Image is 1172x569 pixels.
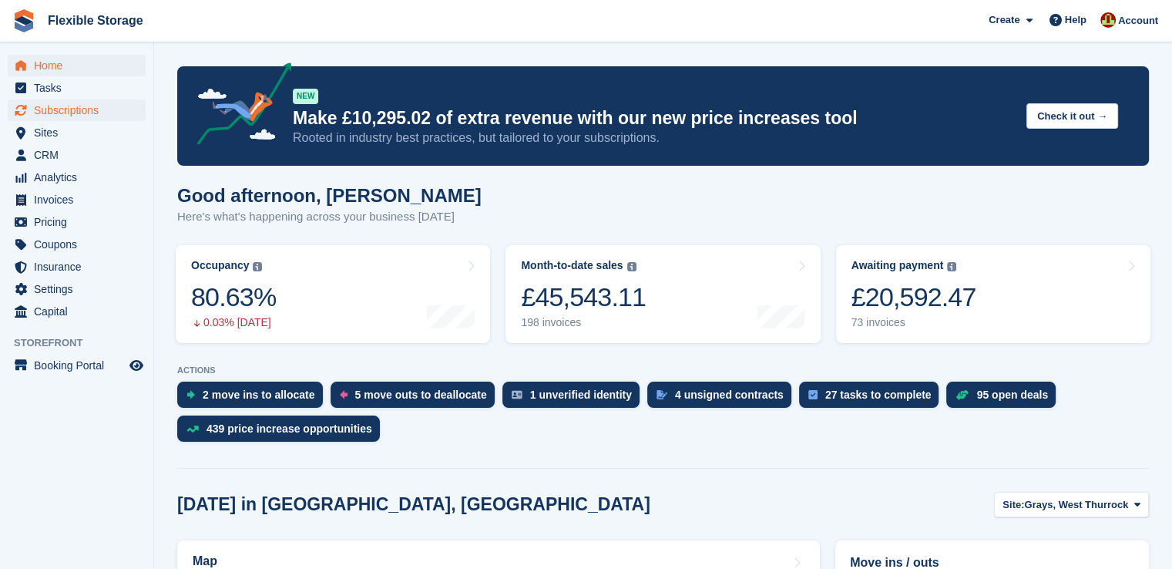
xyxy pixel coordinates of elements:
span: Subscriptions [34,99,126,121]
span: Grays, West Thurrock [1024,497,1128,513]
a: 439 price increase opportunities [177,416,388,449]
img: task-75834270c22a3079a89374b754ae025e5fb1db73e45f91037f5363f120a921f8.svg [808,390,818,399]
div: Month-to-date sales [521,259,623,272]
h1: Good afternoon, [PERSON_NAME] [177,185,482,206]
span: Site: [1002,497,1024,513]
div: 4 unsigned contracts [675,389,784,401]
span: Help [1065,12,1086,28]
a: menu [8,211,146,233]
span: Tasks [34,77,126,99]
span: Pricing [34,211,126,233]
span: Insurance [34,256,126,278]
div: 5 move outs to deallocate [355,389,487,401]
a: menu [8,355,146,376]
div: NEW [293,89,318,104]
img: price_increase_opportunities-93ffe204e8149a01c8c9dc8f82e8f89637d9d84a8eef4429ea346261dce0b2c0.svg [186,426,199,433]
span: Home [34,55,126,76]
img: stora-icon-8386f47178a22dfd0bd8f6a31ec36ba5ce8667c1dd55bd0f319d3a0aa187defe.svg [12,9,35,32]
img: icon-info-grey-7440780725fd019a000dd9b08b2336e03edf1995a4989e88bcd33f0948082b44.svg [627,262,636,271]
a: 1 unverified identity [502,382,647,416]
h2: Map [193,554,217,568]
a: menu [8,77,146,99]
img: David Jones [1100,12,1116,28]
span: Account [1118,13,1158,29]
a: menu [8,256,146,278]
p: Rooted in industry best practices, but tailored to your subscriptions. [293,130,1014,146]
span: Sites [34,122,126,143]
div: 0.03% [DATE] [191,316,276,329]
span: Invoices [34,189,126,210]
img: move_outs_to_deallocate_icon-f764333ba52eb49d3ac5e1228854f67142a1ed5810a6f6cc68b1a99e826820c5.svg [340,390,348,399]
a: Flexible Storage [42,8,149,33]
div: 27 tasks to complete [825,389,932,401]
a: 95 open deals [946,382,1063,416]
a: menu [8,189,146,210]
span: Booking Portal [34,355,126,376]
a: 4 unsigned contracts [647,382,799,416]
img: deal-1b604bf984904fb50ccaf53a9ad4b4a5d6e5aea283cecdc64d6e3604feb123c2.svg [955,389,969,400]
a: menu [8,99,146,121]
img: icon-info-grey-7440780725fd019a000dd9b08b2336e03edf1995a4989e88bcd33f0948082b44.svg [253,262,262,271]
a: 5 move outs to deallocate [331,382,502,416]
p: Make £10,295.02 of extra revenue with our new price increases tool [293,107,1014,130]
img: price-adjustments-announcement-icon-8257ccfd72463d97f412b2fc003d46551f7dbcb40ab6d574587a9cd5c0d94... [184,62,292,150]
a: menu [8,122,146,143]
div: 2 move ins to allocate [203,389,315,401]
img: verify_identity-adf6edd0f0f0b5bbfe63781bf79b02c33cf7c696d77639b501bdc392416b5a36.svg [512,390,522,399]
a: Month-to-date sales £45,543.11 198 invoices [505,245,820,343]
span: Capital [34,301,126,322]
div: 95 open deals [976,389,1048,401]
span: Storefront [14,335,153,351]
button: Check it out → [1026,103,1118,129]
button: Site: Grays, West Thurrock [994,492,1149,517]
a: menu [8,234,146,255]
span: CRM [34,144,126,166]
h2: [DATE] in [GEOGRAPHIC_DATA], [GEOGRAPHIC_DATA] [177,494,650,515]
span: Analytics [34,167,126,188]
p: ACTIONS [177,365,1149,375]
div: Awaiting payment [851,259,944,272]
a: menu [8,55,146,76]
span: Create [989,12,1019,28]
a: 27 tasks to complete [799,382,947,416]
div: 80.63% [191,281,276,313]
div: 198 invoices [521,316,646,329]
a: Awaiting payment £20,592.47 73 invoices [836,245,1150,343]
div: 1 unverified identity [530,389,632,401]
div: 439 price increase opportunities [207,423,372,435]
img: move_ins_to_allocate_icon-fdf77a2bb77ea45bf5b3d319d69a93e2d87916cf1d5bf7949dd705db3b84f3ca.svg [186,390,195,399]
a: Preview store [127,356,146,375]
a: menu [8,278,146,300]
div: £45,543.11 [521,281,646,313]
span: Settings [34,278,126,300]
div: £20,592.47 [851,281,976,313]
img: contract_signature_icon-13c848040528278c33f63329250d36e43548de30e8caae1d1a13099fd9432cc5.svg [657,390,667,399]
a: menu [8,301,146,322]
a: menu [8,144,146,166]
p: Here's what's happening across your business [DATE] [177,208,482,226]
span: Coupons [34,234,126,255]
a: Occupancy 80.63% 0.03% [DATE] [176,245,490,343]
div: Occupancy [191,259,249,272]
img: icon-info-grey-7440780725fd019a000dd9b08b2336e03edf1995a4989e88bcd33f0948082b44.svg [947,262,956,271]
a: 2 move ins to allocate [177,382,331,416]
div: 73 invoices [851,316,976,329]
a: menu [8,167,146,188]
